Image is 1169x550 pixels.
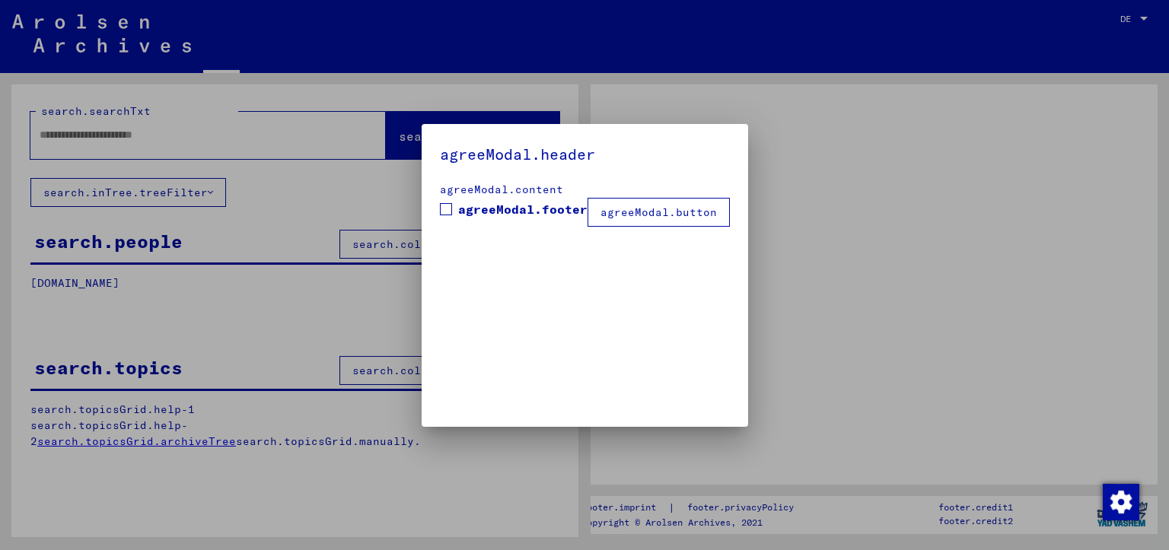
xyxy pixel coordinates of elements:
[588,198,730,227] button: agreeModal.button
[440,182,730,198] div: agreeModal.content
[440,142,730,167] h5: agreeModal.header
[458,200,588,218] span: agreeModal.footer
[1103,484,1139,520] img: Modifica consenso
[1102,483,1139,520] div: Modifica consenso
